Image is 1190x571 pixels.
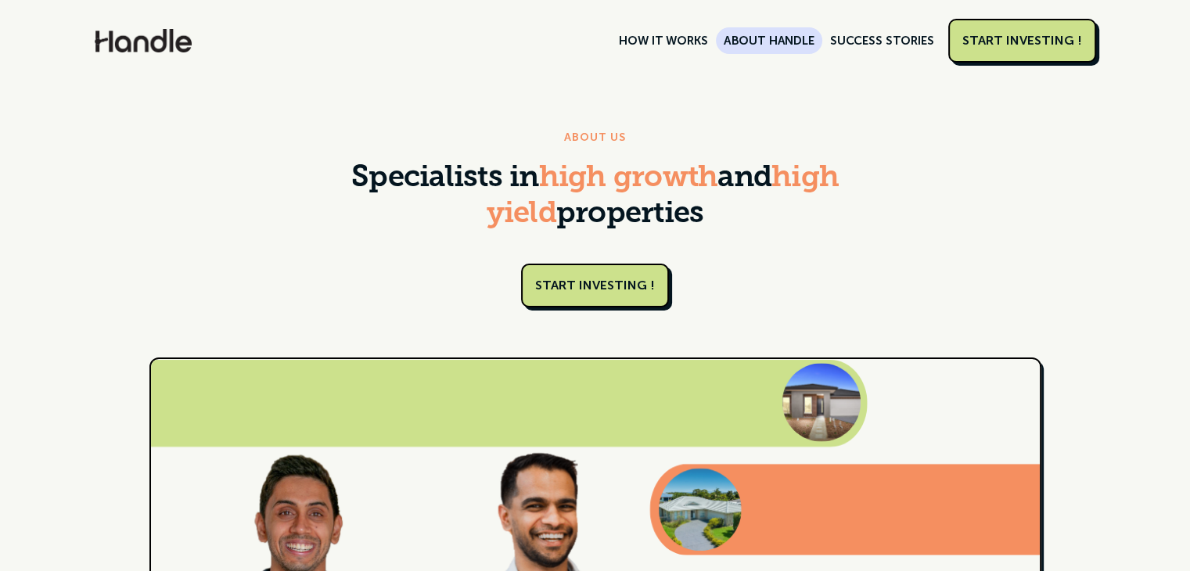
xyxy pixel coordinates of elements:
[521,264,669,307] a: START INVESTING !
[349,161,842,232] h1: Specialists in and properties
[822,27,942,54] a: SUCCESS STORIES
[716,27,822,54] a: ABOUT HANDLE
[487,163,839,230] span: high yield
[962,33,1082,48] div: START INVESTING !
[948,19,1096,63] a: START INVESTING !
[564,128,627,147] div: ABOUT US
[539,163,718,194] span: high growth
[611,27,715,54] a: HOW IT WORKS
